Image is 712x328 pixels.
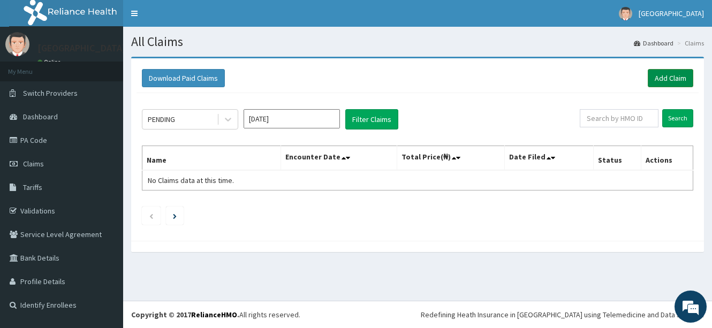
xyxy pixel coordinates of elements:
[504,146,593,171] th: Date Filed
[142,69,225,87] button: Download Paid Claims
[131,310,239,319] strong: Copyright © 2017 .
[675,39,704,48] li: Claims
[37,43,126,53] p: [GEOGRAPHIC_DATA]
[142,146,281,171] th: Name
[148,176,234,185] span: No Claims data at this time.
[281,146,397,171] th: Encounter Date
[131,35,704,49] h1: All Claims
[397,146,504,171] th: Total Price(₦)
[634,39,673,48] a: Dashboard
[149,211,154,220] a: Previous page
[345,109,398,129] button: Filter Claims
[421,309,704,320] div: Redefining Heath Insurance in [GEOGRAPHIC_DATA] using Telemedicine and Data Science!
[639,9,704,18] span: [GEOGRAPHIC_DATA]
[123,301,712,328] footer: All rights reserved.
[173,211,177,220] a: Next page
[5,32,29,56] img: User Image
[593,146,641,171] th: Status
[23,112,58,121] span: Dashboard
[244,109,340,128] input: Select Month and Year
[619,7,632,20] img: User Image
[148,114,175,125] div: PENDING
[23,159,44,169] span: Claims
[641,146,693,171] th: Actions
[648,69,693,87] a: Add Claim
[580,109,658,127] input: Search by HMO ID
[191,310,237,319] a: RelianceHMO
[37,58,63,66] a: Online
[23,182,42,192] span: Tariffs
[23,88,78,98] span: Switch Providers
[662,109,693,127] input: Search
